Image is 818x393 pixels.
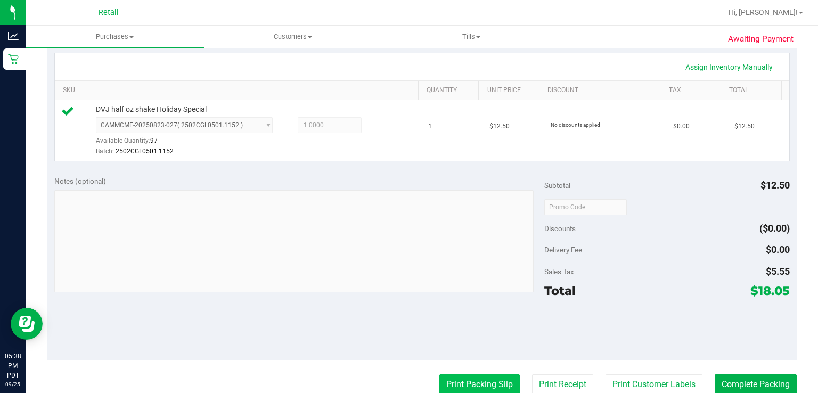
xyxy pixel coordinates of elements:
iframe: Resource center [11,308,43,340]
span: Discounts [544,219,576,238]
span: 1 [428,121,432,132]
span: $5.55 [766,266,790,277]
a: SKU [63,86,414,95]
span: Retail [99,8,119,17]
span: Sales Tax [544,267,574,276]
span: Purchases [26,32,204,42]
a: Tills [382,26,561,48]
span: No discounts applied [551,122,600,128]
span: $12.50 [489,121,510,132]
div: Available Quantity: [96,133,282,154]
a: Unit Price [487,86,535,95]
a: Assign Inventory Manually [678,58,780,76]
a: Purchases [26,26,204,48]
inline-svg: Retail [8,54,19,64]
span: DVJ half oz shake Holiday Special [96,104,207,114]
span: Tills [383,32,560,42]
span: Customers [204,32,382,42]
a: Tax [669,86,717,95]
span: $12.50 [734,121,755,132]
span: 2502CGL0501.1152 [116,148,174,155]
span: Delivery Fee [544,245,582,254]
span: $0.00 [766,244,790,255]
span: $0.00 [673,121,690,132]
a: Discount [547,86,656,95]
span: Batch: [96,148,114,155]
a: Quantity [427,86,475,95]
span: $12.50 [760,179,790,191]
span: 97 [150,137,158,144]
span: $18.05 [750,283,790,298]
span: Subtotal [544,181,570,190]
span: Hi, [PERSON_NAME]! [729,8,798,17]
inline-svg: Analytics [8,31,19,42]
p: 09/25 [5,380,21,388]
span: Total [544,283,576,298]
span: Awaiting Payment [728,33,794,45]
a: Customers [204,26,382,48]
span: Notes (optional) [54,177,106,185]
a: Total [729,86,777,95]
input: Promo Code [544,199,627,215]
span: ($0.00) [759,223,790,234]
p: 05:38 PM PDT [5,351,21,380]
